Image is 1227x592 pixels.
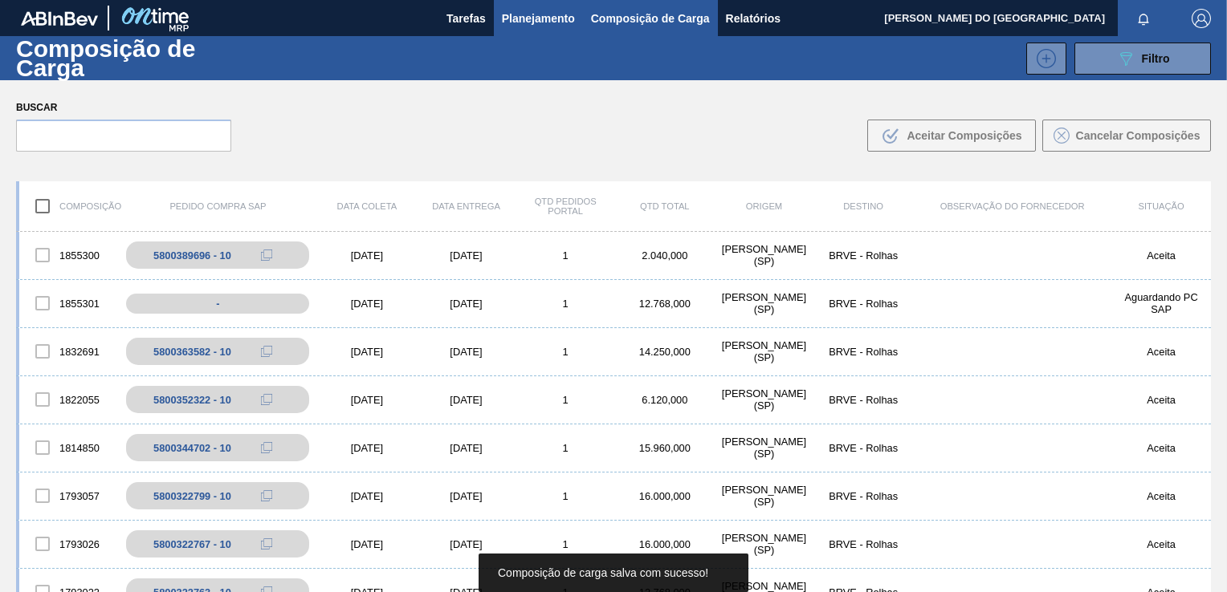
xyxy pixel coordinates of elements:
div: [DATE] [417,249,516,262]
button: Notificações [1118,7,1169,30]
div: BRVE - Rolhas [813,538,913,550]
div: [DATE] [317,394,417,406]
div: [DATE] [317,298,417,310]
div: [DATE] [317,538,417,550]
div: 1822055 [19,383,119,416]
div: [DATE] [417,442,516,454]
div: 5800322799 - 10 [153,490,231,502]
div: Composição [19,189,119,223]
span: Planejamento [502,9,575,28]
div: 1 [516,346,615,358]
div: [DATE] [317,442,417,454]
div: BRVE - Rolhas [813,394,913,406]
div: BRVE - Rolhas [813,298,913,310]
div: BRVE - Rolhas [813,442,913,454]
div: SHERWIN W - ALVARENGA (SP) [715,291,814,315]
div: Data coleta [317,201,417,211]
div: Copiar [251,390,283,409]
div: Qtd Total [615,201,715,211]
div: 5800363582 - 10 [153,346,231,358]
div: [DATE] [317,490,417,502]
div: Pedido Compra SAP [119,201,317,211]
div: 1793026 [19,527,119,561]
div: 1855301 [19,286,119,320]
div: Origem [715,201,814,211]
div: 1855300 [19,238,119,272]
img: TNhmsLtSVTkK8tSr43FrP2fwEKptu5GPRR3wAAAABJRU5ErkJggg== [21,11,98,26]
div: Destino [813,201,913,211]
div: Aceita [1111,394,1211,406]
div: [DATE] [317,346,417,358]
img: Logout [1192,9,1211,28]
div: Copiar [251,438,283,457]
div: 5800389696 - 10 [153,249,231,262]
div: BRVE - Rolhas [813,346,913,358]
span: Aceitar Composições [907,129,1021,142]
div: [DATE] [417,298,516,310]
div: 16.000,000 [615,538,715,550]
span: Composição de Carga [591,9,710,28]
div: Copiar [251,245,283,265]
div: 1 [516,538,615,550]
button: Filtro [1074,43,1211,75]
div: 1 [516,490,615,502]
span: Relatórios [726,9,781,28]
div: Situação [1111,201,1211,211]
div: Aceita [1111,442,1211,454]
div: BRVE - Rolhas [813,490,913,502]
button: Cancelar Composições [1042,120,1211,152]
div: 15.960,000 [615,442,715,454]
h1: Composição de Carga [16,39,270,76]
span: Filtro [1142,52,1170,65]
div: SHERWIN W - ALVARENGA (SP) [715,484,814,508]
div: [DATE] [417,394,516,406]
div: Copiar [251,342,283,361]
div: Copiar [251,534,283,553]
div: 5800322767 - 10 [153,538,231,550]
div: Aguardando PC SAP [1111,291,1211,315]
div: SHERWIN W - ALVARENGA (SP) [715,243,814,267]
span: Composição de carga salva com sucesso! [498,566,708,579]
div: - [126,294,309,314]
span: Tarefas [446,9,486,28]
div: 2.040,000 [615,249,715,262]
div: 1 [516,442,615,454]
div: BRVE - Rolhas [813,249,913,262]
div: [DATE] [417,538,516,550]
div: [DATE] [417,490,516,502]
div: SHERWIN W - ALVARENGA (SP) [715,387,814,412]
div: Copiar [251,486,283,505]
div: 1793057 [19,479,119,513]
div: [DATE] [317,249,417,262]
div: [DATE] [417,346,516,358]
div: 5800344702 - 10 [153,442,231,454]
div: Nova Composição [1018,43,1066,75]
div: 16.000,000 [615,490,715,502]
label: Buscar [16,96,231,120]
div: 14.250,000 [615,346,715,358]
div: 6.120,000 [615,394,715,406]
span: Cancelar Composições [1076,129,1201,142]
div: 1 [516,394,615,406]
div: Observação do Fornecedor [913,201,1111,211]
div: SHERWIN W - ALVARENGA (SP) [715,339,814,363]
div: 1814850 [19,431,119,464]
div: Aceita [1111,249,1211,262]
div: 1832691 [19,335,119,368]
div: 5800352322 - 10 [153,394,231,406]
div: SHERWIN W - ALVARENGA (SP) [715,532,814,556]
div: Aceita [1111,346,1211,358]
div: Data Entrega [417,201,516,211]
div: 1 [516,298,615,310]
div: 1 [516,249,615,262]
div: SHERWIN W - ALVARENGA (SP) [715,436,814,460]
div: Aceita [1111,490,1211,502]
div: 12.768,000 [615,298,715,310]
div: Qtd Pedidos Portal [516,197,615,216]
button: Aceitar Composições [867,120,1036,152]
div: Aceita [1111,538,1211,550]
